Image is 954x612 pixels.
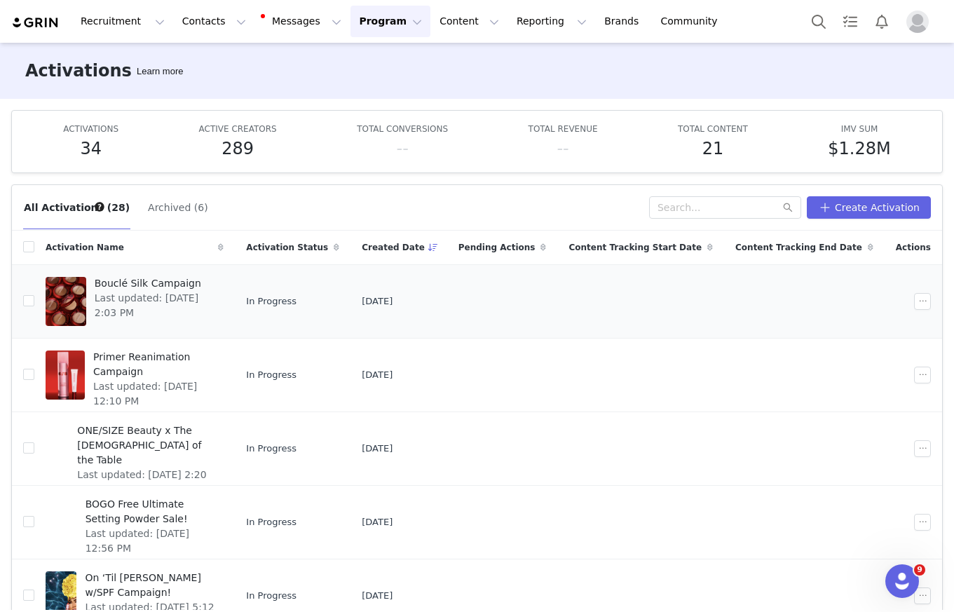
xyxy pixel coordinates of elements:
span: Activation Name [46,241,124,254]
div: Tooltip anchor [93,200,106,213]
button: Archived (6) [147,196,209,219]
a: Primer Reanimation CampaignLast updated: [DATE] 12:10 PM [46,347,224,403]
span: ACTIVE CREATORS [199,124,277,134]
span: Bouclé Silk Campaign [95,276,216,291]
a: BOGO Free Ultimate Setting Powder Sale!Last updated: [DATE] 12:56 PM [46,494,224,550]
span: Created Date [362,241,425,254]
img: grin logo [11,16,60,29]
button: Profile [898,11,943,33]
span: Last updated: [DATE] 12:56 PM [86,526,216,556]
span: TOTAL REVENUE [529,124,598,134]
button: Notifications [866,6,897,37]
iframe: Intercom live chat [885,564,919,598]
button: Contacts [174,6,254,37]
a: ONE/SIZE Beauty x The [DEMOGRAPHIC_DATA] of the TableLast updated: [DATE] 2:20 PM [46,421,224,477]
button: All Activations (28) [23,196,130,219]
div: Tooltip anchor [134,64,186,79]
span: In Progress [246,442,297,456]
span: Pending Actions [458,241,536,254]
a: Bouclé Silk CampaignLast updated: [DATE] 2:03 PM [46,273,224,329]
button: Create Activation [807,196,931,219]
span: TOTAL CONVERSIONS [357,124,448,134]
span: Activation Status [246,241,328,254]
h5: 21 [702,136,724,161]
button: Search [803,6,834,37]
span: In Progress [246,368,297,382]
a: Community [653,6,732,37]
i: icon: search [783,203,793,212]
h5: $1.28M [828,136,890,161]
span: On ‘Til [PERSON_NAME] w/SPF Campaign! [85,571,215,600]
span: Last updated: [DATE] 2:03 PM [95,291,216,320]
span: Primer Reanimation Campaign [93,350,215,379]
button: Program [350,6,430,37]
span: Content Tracking End Date [735,241,862,254]
div: Actions [885,233,942,262]
span: Last updated: [DATE] 2:20 PM [77,468,215,497]
span: BOGO Free Ultimate Setting Powder Sale! [86,497,216,526]
button: Content [431,6,507,37]
button: Messages [255,6,350,37]
h5: -- [396,136,408,161]
h5: 289 [222,136,254,161]
span: Last updated: [DATE] 12:10 PM [93,379,215,409]
h5: -- [557,136,568,161]
span: [DATE] [362,294,393,308]
h5: 34 [80,136,102,161]
img: placeholder-profile.jpg [906,11,929,33]
span: IMV SUM [841,124,878,134]
span: TOTAL CONTENT [678,124,748,134]
span: [DATE] [362,515,393,529]
span: ONE/SIZE Beauty x The [DEMOGRAPHIC_DATA] of the Table [77,423,215,468]
span: In Progress [246,589,297,603]
span: 9 [914,564,925,576]
button: Reporting [508,6,595,37]
span: In Progress [246,515,297,529]
span: ACTIVATIONS [63,124,118,134]
h3: Activations [25,58,132,83]
input: Search... [649,196,801,219]
span: [DATE] [362,589,393,603]
span: In Progress [246,294,297,308]
span: [DATE] [362,442,393,456]
a: Tasks [835,6,866,37]
span: [DATE] [362,368,393,382]
button: Recruitment [72,6,173,37]
a: Brands [596,6,651,37]
span: Content Tracking Start Date [568,241,702,254]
